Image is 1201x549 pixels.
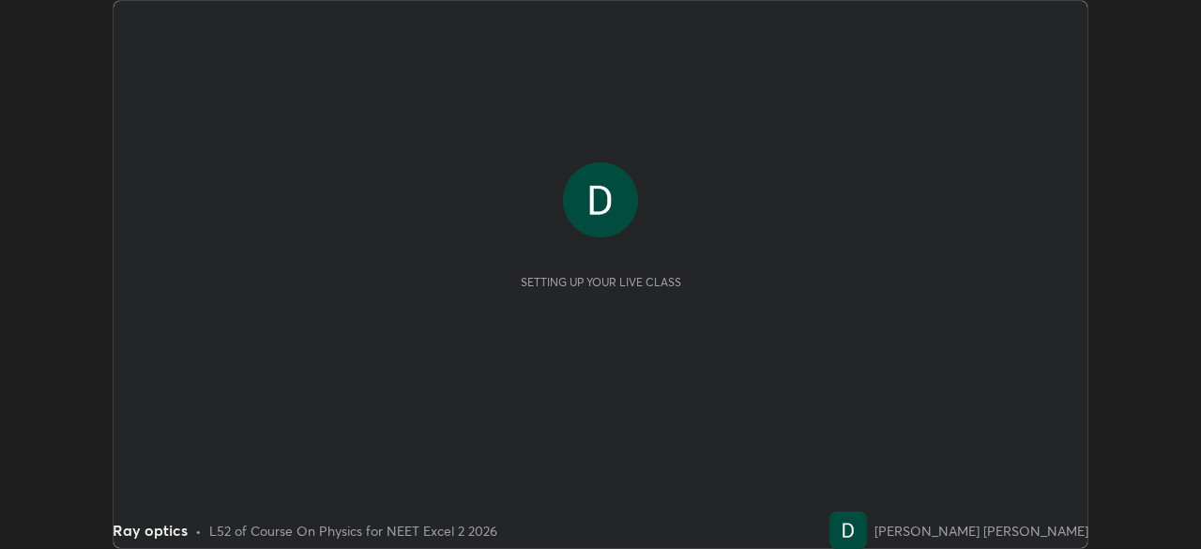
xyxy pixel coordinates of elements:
[113,519,188,541] div: Ray optics
[521,275,681,289] div: Setting up your live class
[829,511,867,549] img: f073bd56f9384c8bb425639622a869c1.jpg
[195,521,202,541] div: •
[209,521,497,541] div: L52 of Course On Physics for NEET Excel 2 2026
[874,521,1088,541] div: [PERSON_NAME] [PERSON_NAME]
[563,162,638,237] img: f073bd56f9384c8bb425639622a869c1.jpg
